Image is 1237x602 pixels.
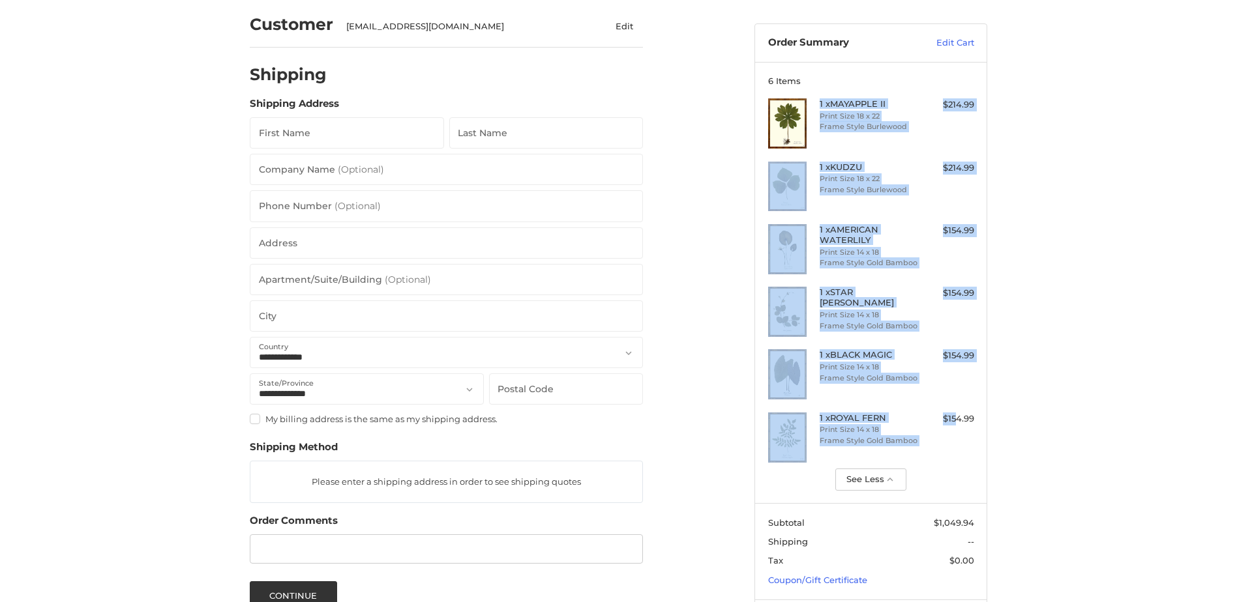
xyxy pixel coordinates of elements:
a: Edit Cart [908,36,974,50]
h4: 1 x KUDZU [820,162,919,172]
li: Print Size 18 x 22 [820,111,919,122]
li: Frame Style Gold Bamboo [820,321,919,332]
label: Postal Code [498,373,554,405]
div: $214.99 [923,98,974,111]
label: Last Name [458,117,507,149]
span: $1,049.94 [934,517,974,528]
li: Frame Style Gold Bamboo [820,435,919,446]
label: City [259,300,276,332]
label: Address [259,227,297,259]
a: Coupon/Gift Certificate [768,575,867,585]
small: (Optional) [385,274,431,285]
small: (Optional) [338,164,384,175]
li: Frame Style Gold Bamboo [820,257,919,268]
span: Shipping [768,536,808,547]
label: My billing address is the same as my shipping address. [250,414,643,424]
li: Frame Style Gold Bamboo [820,373,919,384]
h2: Shipping [250,64,327,85]
small: (Optional) [335,200,381,212]
label: First Name [259,117,310,149]
li: Frame Style Burlewood [820,184,919,195]
label: Apartment/Suite/Building [259,264,431,296]
h4: 1 x STAR [PERSON_NAME] [820,287,919,308]
div: $154.99 [923,412,974,425]
div: $214.99 [923,162,974,175]
li: Print Size 14 x 18 [820,309,919,321]
legend: Shipping Address [250,96,339,117]
li: Frame Style Burlewood [820,121,919,132]
legend: Order Comments [250,513,338,534]
span: -- [968,536,974,547]
legend: Shipping Method [250,440,338,461]
button: Edit [605,17,643,36]
h4: 1 x BLACK MAGIC [820,349,919,360]
span: Subtotal [768,517,805,528]
label: Company Name [259,154,384,186]
div: $154.99 [923,349,974,362]
div: $154.99 [923,287,974,300]
h4: 1 x AMERICAN WATERLILY [820,224,919,246]
li: Print Size 14 x 18 [820,247,919,258]
span: Tax [768,555,783,566]
li: Print Size 18 x 22 [820,173,919,184]
li: Print Size 14 x 18 [820,362,919,373]
span: $0.00 [949,555,974,566]
h3: 6 Items [768,76,974,86]
label: State/Province [259,376,314,390]
p: Please enter a shipping address in order to see shipping quotes [250,469,642,494]
h3: Order Summary [768,36,908,50]
h4: 1 x MAYAPPLE II [820,98,919,109]
button: See Less [835,468,906,491]
li: Print Size 14 x 18 [820,424,919,435]
div: $154.99 [923,224,974,237]
h4: 1 x ROYAL FERN [820,412,919,423]
label: Phone Number [259,190,381,222]
h2: Customer [250,14,333,35]
label: Country [259,339,288,354]
div: [EMAIL_ADDRESS][DOMAIN_NAME] [346,20,580,33]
